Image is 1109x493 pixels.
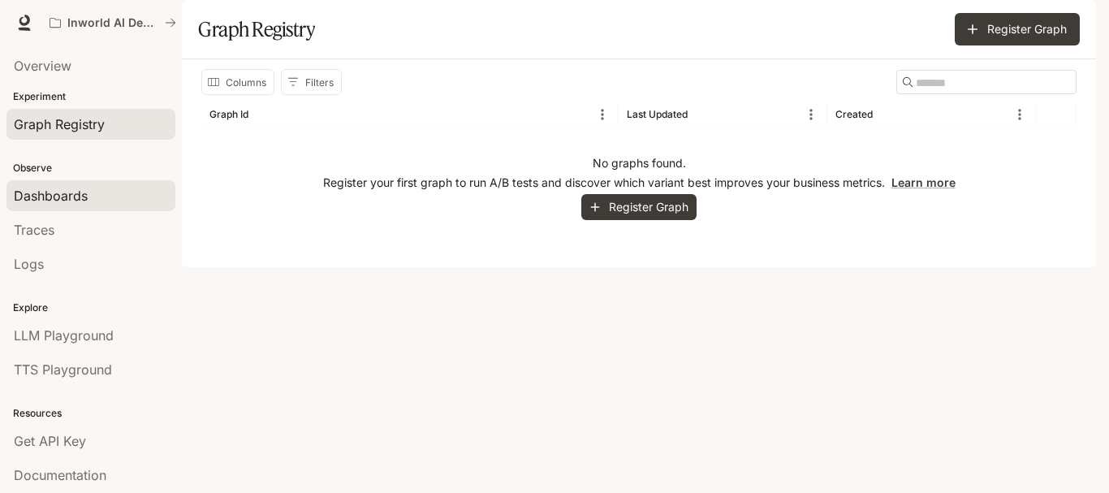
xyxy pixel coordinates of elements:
p: Register your first graph to run A/B tests and discover which variant best improves your business... [323,175,956,191]
a: Learn more [891,175,956,189]
button: Menu [1008,102,1032,127]
button: Register Graph [581,194,697,221]
div: Created [835,108,873,120]
div: Graph Id [209,108,248,120]
h1: Graph Registry [198,13,315,45]
button: Show filters [281,69,342,95]
div: Search [896,70,1077,94]
p: No graphs found. [593,155,686,171]
button: Register Graph [955,13,1080,45]
button: All workspaces [42,6,183,39]
button: Menu [590,102,615,127]
button: Sort [689,102,714,127]
button: Sort [874,102,899,127]
button: Menu [799,102,823,127]
div: Last Updated [627,108,688,120]
p: Inworld AI Demos [67,16,158,30]
button: Sort [250,102,274,127]
button: Select columns [201,69,274,95]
